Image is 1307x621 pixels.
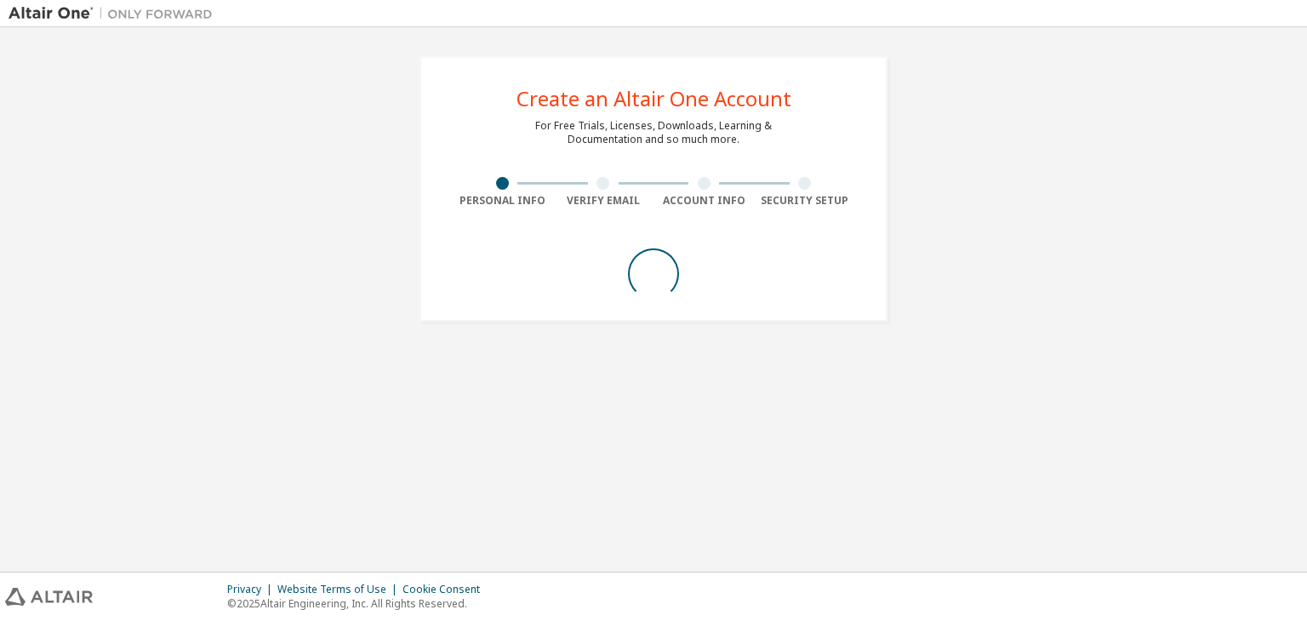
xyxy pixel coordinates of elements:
[535,119,772,146] div: For Free Trials, Licenses, Downloads, Learning & Documentation and so much more.
[653,194,755,208] div: Account Info
[553,194,654,208] div: Verify Email
[5,588,93,606] img: altair_logo.svg
[9,5,221,22] img: Altair One
[517,88,791,109] div: Create an Altair One Account
[402,583,490,596] div: Cookie Consent
[755,194,856,208] div: Security Setup
[227,596,490,611] p: © 2025 Altair Engineering, Inc. All Rights Reserved.
[452,194,553,208] div: Personal Info
[277,583,402,596] div: Website Terms of Use
[227,583,277,596] div: Privacy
